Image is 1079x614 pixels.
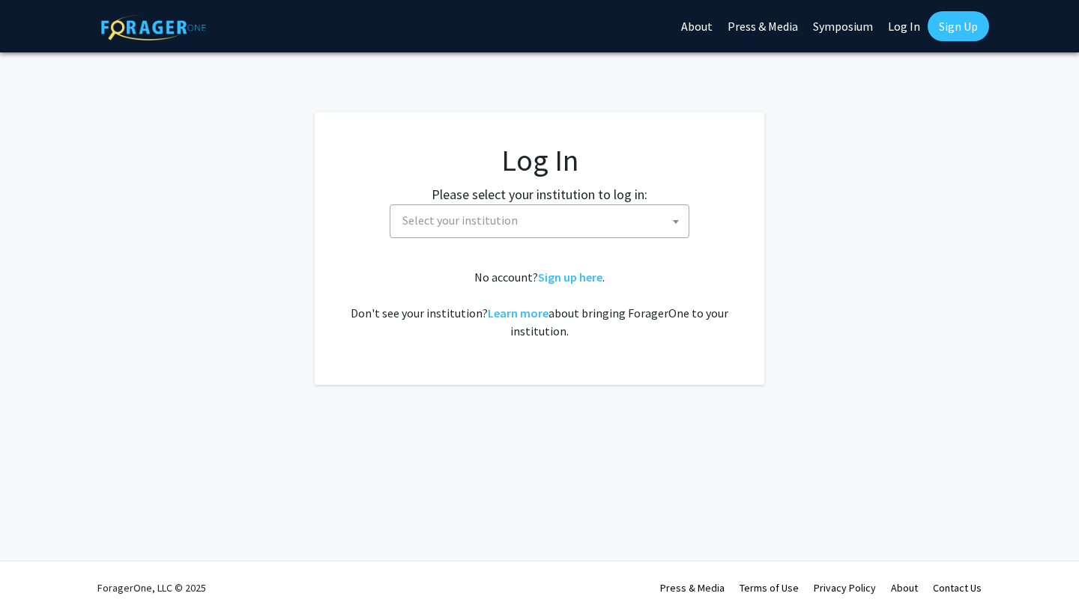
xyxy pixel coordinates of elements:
[814,581,876,595] a: Privacy Policy
[396,205,689,236] span: Select your institution
[538,270,602,285] a: Sign up here
[345,268,734,340] div: No account? . Don't see your institution? about bringing ForagerOne to your institution.
[97,562,206,614] div: ForagerOne, LLC © 2025
[660,581,725,595] a: Press & Media
[928,11,989,41] a: Sign Up
[488,306,548,320] a: Learn more about bringing ForagerOne to your institution
[891,581,918,595] a: About
[933,581,982,595] a: Contact Us
[390,204,689,238] span: Select your institution
[345,142,734,178] h1: Log In
[101,14,206,40] img: ForagerOne Logo
[432,184,647,204] label: Please select your institution to log in:
[402,213,518,228] span: Select your institution
[740,581,799,595] a: Terms of Use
